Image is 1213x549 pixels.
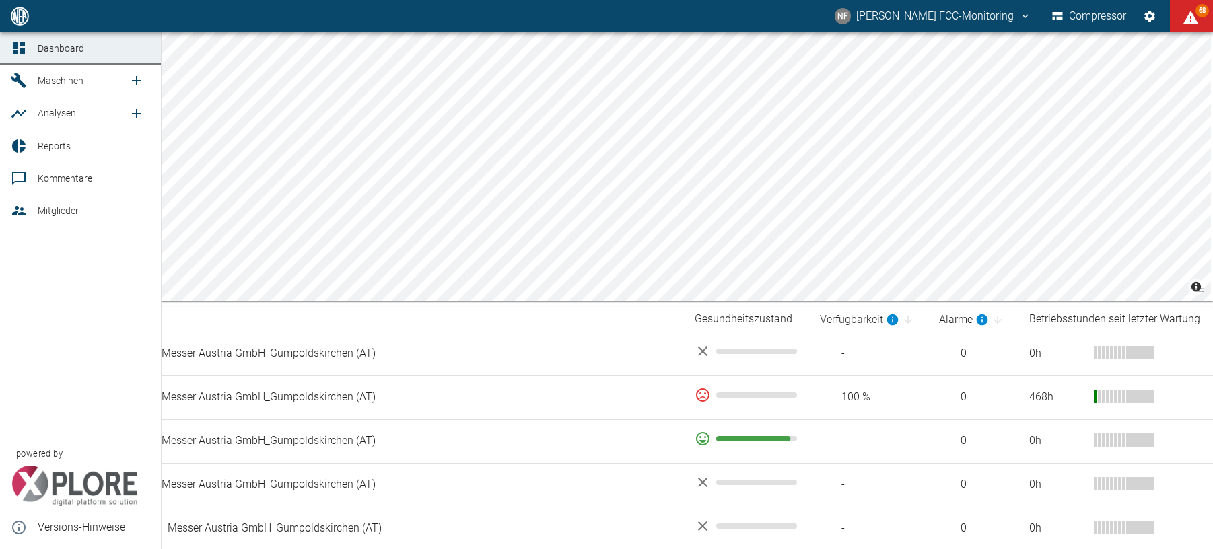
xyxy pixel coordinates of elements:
span: 0 [939,477,1007,492]
span: Mitglieder [38,205,79,216]
span: Maschinen [38,75,83,86]
div: No data [695,518,798,534]
span: powered by [16,447,63,460]
span: - [820,433,918,449]
canvas: Map [38,32,1211,301]
div: berechnet für die letzten 7 Tage [820,312,899,328]
span: 100 % [820,390,918,405]
div: 92 % [695,431,798,447]
span: Kommentare [38,173,92,184]
div: berechnet für die letzten 7 Tage [939,312,989,328]
span: 68 [1195,4,1209,17]
span: Analysen [38,108,76,118]
div: 0 h [1029,521,1083,536]
a: new /analyses/list/0 [123,100,150,127]
span: 0 [939,521,1007,536]
div: 0 h [1029,433,1083,449]
img: logo [9,7,30,25]
span: Reports [38,141,71,151]
th: Gesundheitszustand [684,307,809,332]
td: 04.2115_V8_Messer Austria GmbH_Gumpoldskirchen (AT) [90,419,684,463]
div: No data [695,343,798,359]
td: 06.2747_V9_Messer Austria GmbH_Gumpoldskirchen (AT) [90,463,684,507]
span: - [820,521,918,536]
span: Dashboard [38,43,84,54]
button: fcc-monitoring@neuman-esser.com [833,4,1033,28]
div: 0 h [1029,477,1083,492]
span: - [820,477,918,492]
span: 0 [939,433,1007,449]
img: Xplore Logo [11,466,138,506]
div: 468 h [1029,390,1083,405]
div: NF [835,8,851,24]
div: 0 h [1029,346,1083,361]
div: 0 % [695,387,798,403]
td: 02.2294_V7_Messer Austria GmbH_Gumpoldskirchen (AT) [90,375,684,419]
td: 01.2163_V6_Messer Austria GmbH_Gumpoldskirchen (AT) [90,332,684,375]
span: 0 [939,346,1007,361]
span: 0 [939,390,1007,405]
button: Compressor [1049,4,1130,28]
button: Einstellungen [1138,4,1162,28]
th: Betriebsstunden seit letzter Wartung [1018,307,1213,332]
div: No data [695,474,798,490]
span: - [820,346,918,361]
span: Versions-Hinweise [38,519,150,536]
a: new /machines [123,67,150,94]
